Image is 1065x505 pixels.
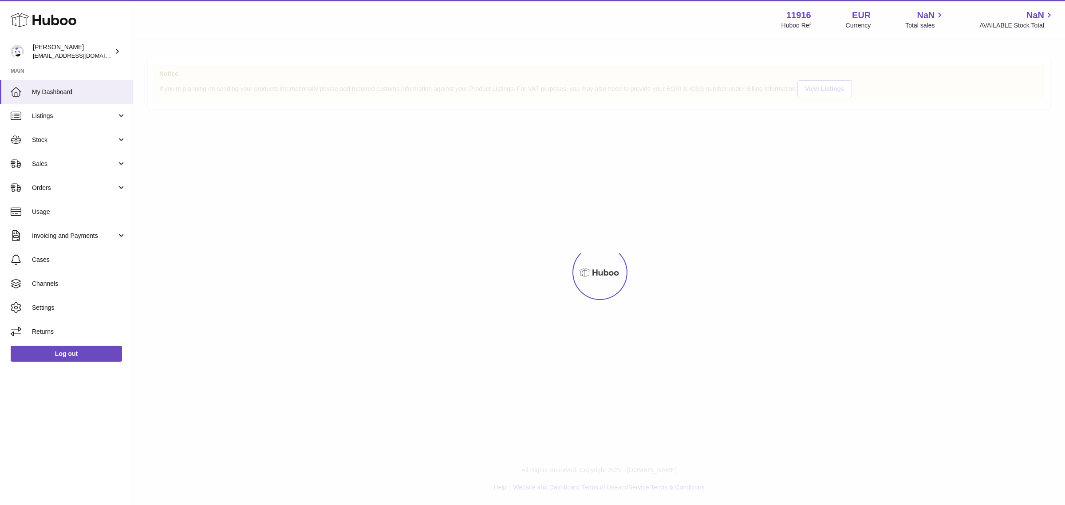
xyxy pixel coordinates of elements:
[11,45,24,58] img: internalAdmin-11916@internal.huboo.com
[979,9,1054,30] a: NaN AVAILABLE Stock Total
[32,232,117,240] span: Invoicing and Payments
[32,256,126,264] span: Cases
[786,9,811,21] strong: 11916
[32,112,117,120] span: Listings
[32,160,117,168] span: Sales
[32,280,126,288] span: Channels
[1026,9,1044,21] span: NaN
[905,21,945,30] span: Total sales
[33,43,113,60] div: [PERSON_NAME]
[917,9,935,21] span: NaN
[905,9,945,30] a: NaN Total sales
[32,304,126,312] span: Settings
[32,136,117,144] span: Stock
[852,9,871,21] strong: EUR
[33,52,130,59] span: [EMAIL_ADDRESS][DOMAIN_NAME]
[32,184,117,192] span: Orders
[32,327,126,336] span: Returns
[781,21,811,30] div: Huboo Ref
[846,21,871,30] div: Currency
[11,346,122,362] a: Log out
[979,21,1054,30] span: AVAILABLE Stock Total
[32,208,126,216] span: Usage
[32,88,126,96] span: My Dashboard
